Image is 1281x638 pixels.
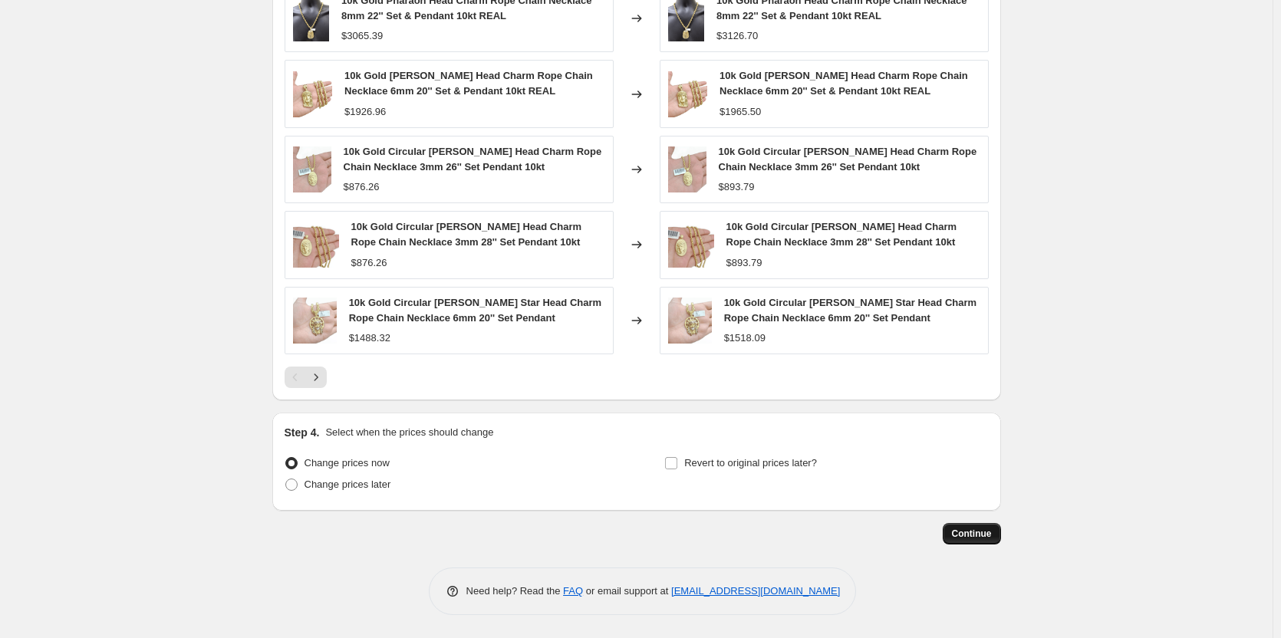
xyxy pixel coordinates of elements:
img: 10k-gold-jesus-head-charm-rope-chain-necklace-6mm-20-set-pendant-10kt-real-918809_80x.png [668,71,708,117]
div: $1488.32 [349,331,390,346]
span: 10k Gold Circular [PERSON_NAME] Head Charm Rope Chain Necklace 3mm 28'' Set Pendant 10kt [726,221,957,248]
a: FAQ [563,585,583,597]
span: 10k Gold Circular [PERSON_NAME] Head Charm Rope Chain Necklace 3mm 26'' Set Pendant 10kt [344,146,602,173]
div: $3065.39 [341,28,383,44]
button: Continue [943,523,1001,544]
span: 10k Gold Circular [PERSON_NAME] Star Head Charm Rope Chain Necklace 6mm 20'' Set Pendant [724,297,976,324]
p: Select when the prices should change [325,425,493,440]
img: 10k-gold-circular-jesus-head-charm-rope-chain-necklace-3mm-28-set-pendant-10kt-493069_80x.png [668,222,714,268]
div: $1518.09 [724,331,766,346]
h2: Step 4. [285,425,320,440]
span: Change prices later [305,479,391,490]
img: 10k-gold-circular-jesus-head-charm-rope-chain-necklace-3mm-26-set-pendant-10kt-705608_80x.png [293,146,331,192]
span: Continue [952,528,992,540]
img: 10k-gold-circular-jesus-head-charm-rope-chain-necklace-3mm-26-set-pendant-10kt-705608_80x.png [668,146,706,192]
span: 10k Gold [PERSON_NAME] Head Charm Rope Chain Necklace 6mm 20'' Set & Pendant 10kt REAL [344,70,593,97]
span: 10k Gold [PERSON_NAME] Head Charm Rope Chain Necklace 6mm 20'' Set & Pendant 10kt REAL [720,70,968,97]
img: 10k-gold-circular-jesus-star-head-charm-rope-chain-necklace-6mm-20-set-pendant-773373_80x.png [668,298,712,344]
nav: Pagination [285,367,327,388]
img: 10k-gold-circular-jesus-star-head-charm-rope-chain-necklace-6mm-20-set-pendant-773373_80x.png [293,298,337,344]
span: 10k Gold Circular [PERSON_NAME] Star Head Charm Rope Chain Necklace 6mm 20'' Set Pendant [349,297,601,324]
img: 10k-gold-jesus-head-charm-rope-chain-necklace-6mm-20-set-pendant-10kt-real-918809_80x.png [293,71,333,117]
a: [EMAIL_ADDRESS][DOMAIN_NAME] [671,585,840,597]
span: or email support at [583,585,671,597]
span: 10k Gold Circular [PERSON_NAME] Head Charm Rope Chain Necklace 3mm 28'' Set Pendant 10kt [351,221,582,248]
div: $893.79 [726,255,762,271]
div: $876.26 [351,255,387,271]
div: $1965.50 [720,104,761,120]
div: $1926.96 [344,104,386,120]
img: 10k-gold-circular-jesus-head-charm-rope-chain-necklace-3mm-28-set-pendant-10kt-493069_80x.png [293,222,339,268]
span: Revert to original prices later? [684,457,817,469]
div: $893.79 [719,179,755,195]
div: $3126.70 [716,28,758,44]
span: 10k Gold Circular [PERSON_NAME] Head Charm Rope Chain Necklace 3mm 26'' Set Pendant 10kt [719,146,977,173]
span: Need help? Read the [466,585,564,597]
span: Change prices now [305,457,390,469]
div: $876.26 [344,179,380,195]
button: Next [305,367,327,388]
